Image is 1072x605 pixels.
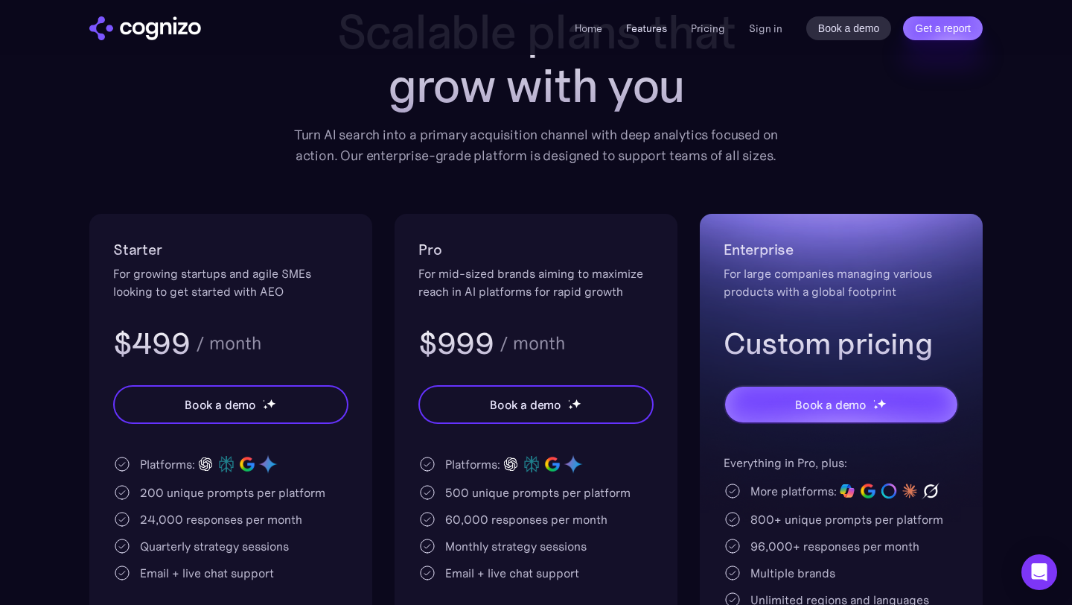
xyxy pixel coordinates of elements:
a: home [89,16,201,40]
div: / month [196,335,261,352]
h1: Scalable plans that grow with you [283,5,789,113]
a: Sign in [749,19,782,37]
div: 800+ unique prompts per platform [750,510,943,528]
img: star [263,399,265,402]
a: Home [575,22,602,35]
img: cognizo logo [89,16,201,40]
img: star [568,405,573,410]
img: star [572,399,581,408]
a: Book a demo [806,16,892,40]
a: Features [626,22,667,35]
div: Email + live chat support [140,564,274,582]
img: star [263,405,268,410]
div: 24,000 responses per month [140,510,302,528]
div: 500 unique prompts per platform [445,484,631,501]
a: Get a report [903,16,983,40]
div: 60,000 responses per month [445,510,607,528]
div: Email + live chat support [445,564,579,582]
h2: Starter [113,238,348,262]
h2: Enterprise [724,238,959,262]
div: Book a demo [185,396,256,414]
div: Open Intercom Messenger [1021,554,1057,590]
div: Turn AI search into a primary acquisition channel with deep analytics focused on action. Our ente... [283,124,789,166]
div: Everything in Pro, plus: [724,454,959,472]
img: star [873,405,878,410]
div: Book a demo [795,396,867,414]
h2: Pro [418,238,654,262]
div: Multiple brands [750,564,835,582]
h3: $999 [418,324,494,363]
div: For large companies managing various products with a global footprint [724,265,959,300]
a: Book a demostarstarstar [418,385,654,424]
div: For mid-sized brands aiming to maximize reach in AI platforms for rapid growth [418,265,654,300]
div: Monthly strategy sessions [445,537,587,555]
img: star [568,399,570,402]
div: Platforms: [445,455,500,473]
a: Book a demostarstarstar [113,385,348,424]
div: Platforms: [140,455,195,473]
a: Pricing [691,22,725,35]
img: star [873,399,875,402]
div: Book a demo [490,396,561,414]
div: / month [500,335,565,352]
h3: $499 [113,324,190,363]
img: star [267,399,276,408]
div: For growing startups and agile SMEs looking to get started with AEO [113,265,348,300]
div: 200 unique prompts per platform [140,484,325,501]
a: Book a demostarstarstar [724,385,959,424]
img: star [877,399,887,408]
div: 96,000+ responses per month [750,537,919,555]
div: More platforms: [750,482,837,500]
div: Quarterly strategy sessions [140,537,289,555]
h3: Custom pricing [724,324,959,363]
